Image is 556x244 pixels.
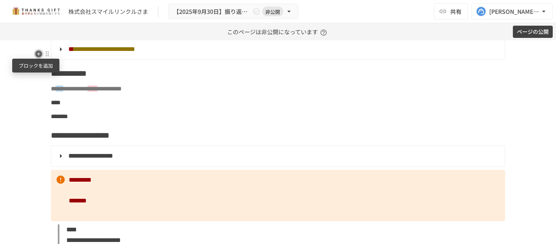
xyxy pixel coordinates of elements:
div: [PERSON_NAME][EMAIL_ADDRESS][DOMAIN_NAME] [489,7,540,17]
button: 共有 [434,3,468,20]
p: このページは非公開になっています [227,23,329,40]
button: 【2025年9月30日】振り返りミーティング非公開 [168,4,298,20]
div: 株式会社スマイルリンクルさま [68,7,148,16]
div: ブロックを追加 [12,59,59,73]
button: ページの公開 [513,26,553,38]
img: mMP1OxWUAhQbsRWCurg7vIHe5HqDpP7qZo7fRoNLXQh [10,5,62,18]
span: 【2025年9月30日】振り返りミーティング [173,7,251,17]
button: [PERSON_NAME][EMAIL_ADDRESS][DOMAIN_NAME] [471,3,553,20]
span: 共有 [450,7,462,16]
span: 非公開 [262,7,283,16]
